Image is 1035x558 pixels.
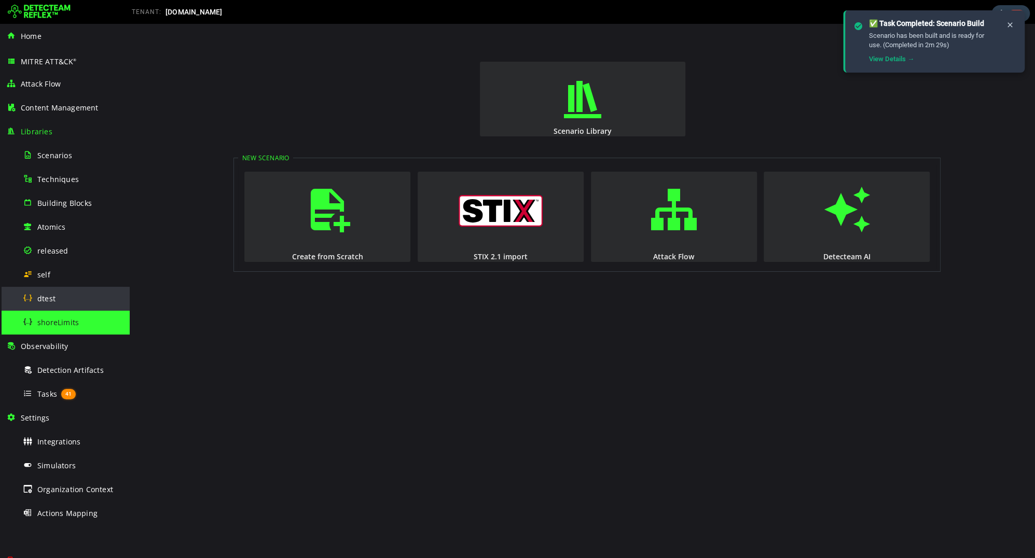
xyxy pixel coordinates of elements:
div: Create from Scratch [114,228,282,238]
span: Libraries [21,127,52,136]
span: Techniques [37,174,79,184]
span: Atomics [37,222,65,232]
button: STIX 2.1 import [288,148,454,238]
span: Simulators [37,461,76,470]
span: Tasks [37,389,57,399]
div: ✅ Task Completed: Scenario Build [869,19,998,29]
span: released [37,246,68,256]
span: Content Management [21,103,99,113]
span: TENANT: [132,8,161,16]
button: Detecteam AI [634,148,800,238]
a: View Details → [869,55,914,63]
span: Attack Flow [21,79,61,89]
button: Attack Flow [461,148,627,238]
span: dtest [37,294,56,303]
span: Detection Artifacts [37,365,104,375]
button: Scenario Library [350,38,556,113]
span: 41 [61,388,76,399]
span: Observability [21,341,68,351]
span: Building Blocks [37,198,92,208]
div: Scenario has been built and is ready for use. (Completed in 2m 29s) [869,31,998,50]
span: shoreLimits [37,317,79,327]
span: Scenarios [37,150,72,160]
div: Scenario Library [349,102,557,112]
span: Actions Mapping [37,508,98,518]
sup: ® [73,58,76,62]
span: self [37,270,50,280]
img: logo_stix.svg [329,171,413,203]
span: Settings [21,413,50,423]
div: Detecteam AI [633,228,801,238]
legend: New Scenario [108,130,163,138]
span: 5 [1009,10,1024,18]
button: Create from Scratch [115,148,281,238]
span: [DOMAIN_NAME] [165,8,223,16]
span: Home [21,31,42,41]
div: STIX 2.1 import [287,228,455,238]
span: MITRE ATT&CK [21,57,77,66]
div: Attack Flow [460,228,628,238]
img: Detecteam logo [8,4,71,20]
span: Organization Context [37,484,113,494]
div: Task Notifications [991,5,1030,22]
span: Integrations [37,437,80,447]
